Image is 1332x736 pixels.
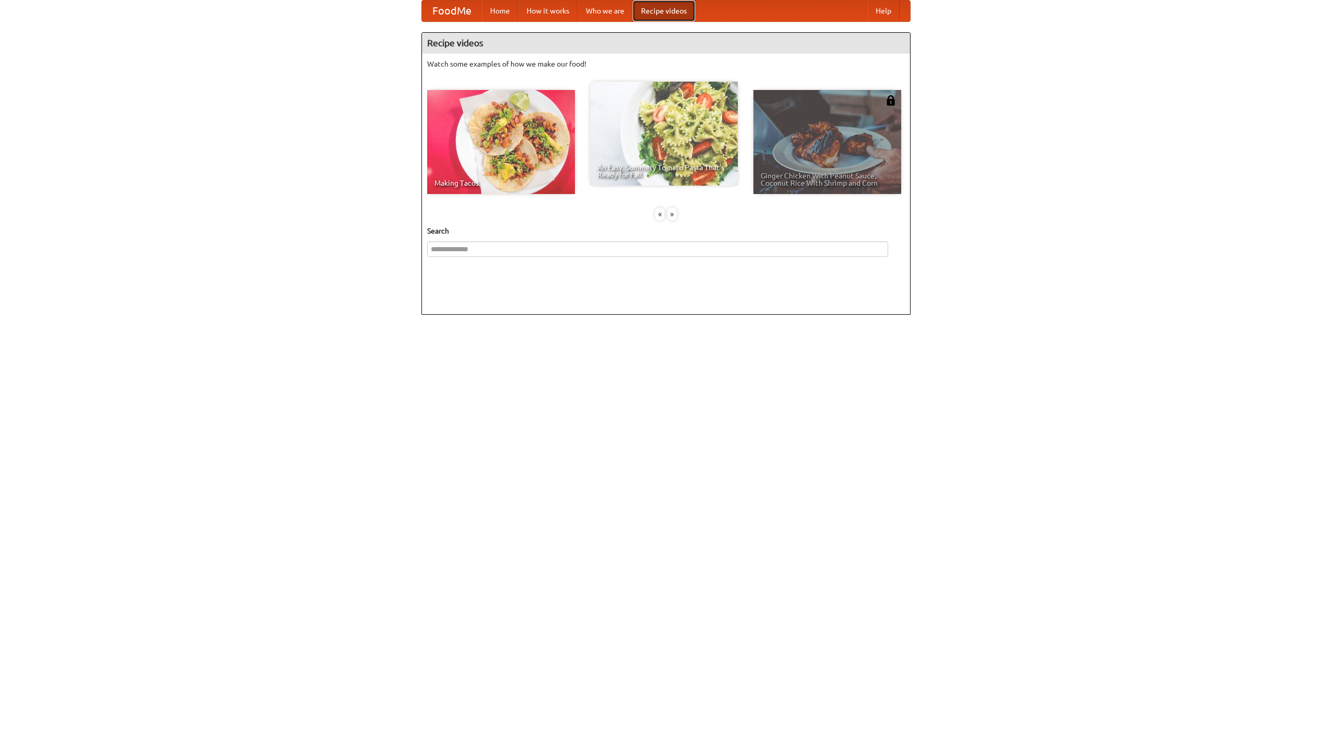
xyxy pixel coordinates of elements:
a: Who we are [578,1,633,21]
img: 483408.png [886,95,896,106]
div: « [655,208,664,221]
a: Recipe videos [633,1,695,21]
p: Watch some examples of how we make our food! [427,59,905,69]
h4: Recipe videos [422,33,910,54]
a: Help [867,1,900,21]
div: » [668,208,677,221]
a: FoodMe [422,1,482,21]
span: An Easy, Summery Tomato Pasta That's Ready for Fall [597,164,731,178]
h5: Search [427,226,905,236]
span: Making Tacos [434,179,568,187]
a: How it works [518,1,578,21]
a: Home [482,1,518,21]
a: Making Tacos [427,90,575,194]
a: An Easy, Summery Tomato Pasta That's Ready for Fall [590,82,738,186]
